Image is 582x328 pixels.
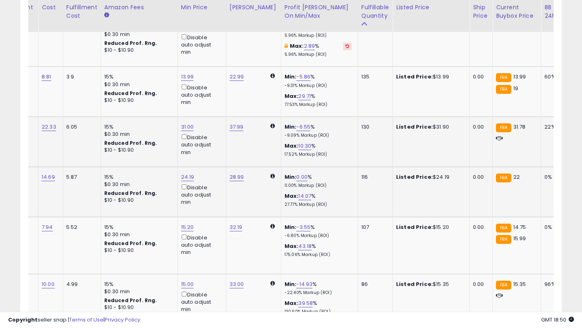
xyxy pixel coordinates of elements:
small: FBA [496,224,511,233]
div: BB Share 24h. [544,3,574,20]
div: 107 [361,224,386,231]
div: Fulfillment [2,3,35,12]
div: 15% [104,224,171,231]
div: 116 [361,174,386,181]
a: -14.93 [296,280,312,288]
div: 4.99 [66,281,95,288]
b: Max: [285,142,299,150]
div: seller snap | | [8,316,140,324]
div: 60% [544,73,571,80]
b: Max: [290,42,304,50]
b: Max: [285,242,299,250]
a: 14.07 [298,192,311,200]
div: $0.30 min [104,181,171,188]
div: Disable auto adjust min [181,290,220,313]
a: 22.33 [42,123,56,131]
a: -6.55 [296,123,310,131]
a: -3.55 [296,223,310,231]
a: 33.00 [230,280,244,288]
span: 15.35 [513,280,526,288]
div: 15% [104,281,171,288]
p: 0.00% Markup (ROI) [285,183,352,188]
div: % [285,123,352,138]
div: % [285,174,352,188]
div: $15.35 [396,281,463,288]
div: % [285,224,352,239]
b: Max: [285,192,299,200]
a: 13.99 [181,73,194,81]
b: Min: [285,223,297,231]
div: % [285,73,352,88]
span: 22 [513,173,520,181]
b: Min: [285,280,297,288]
b: Reduced Prof. Rng. [104,240,157,247]
div: $10 - $10.90 [104,47,171,54]
div: Profit [PERSON_NAME] on Min/Max [285,3,354,20]
a: 28.99 [230,173,244,181]
p: 17.52% Markup (ROI) [285,152,352,157]
div: 5.87 [66,174,95,181]
b: Min: [285,173,297,181]
div: $10 - $10.90 [104,197,171,204]
a: 10.00 [42,280,55,288]
div: Fulfillable Quantity [361,3,389,20]
div: Fulfillment Cost [66,3,97,20]
div: Disable auto adjust min [181,83,220,106]
div: $10 - $10.90 [104,147,171,154]
div: $31.90 [396,123,463,131]
p: 5.96% Markup (ROI) [285,52,352,57]
div: 0.00 [473,281,486,288]
div: 130 [361,123,386,131]
span: 31.78 [513,123,526,131]
div: Disable auto adjust min [181,33,220,56]
div: % [285,243,352,258]
div: $0.30 min [104,81,171,88]
a: 10.30 [298,142,311,150]
div: 0.00 [473,224,486,231]
div: Min Price [181,3,223,12]
b: Listed Price: [396,223,433,231]
a: -5.86 [296,73,310,81]
a: Terms of Use [69,316,103,324]
p: -6.80% Markup (ROI) [285,233,352,239]
div: 6.05 [66,123,95,131]
div: 15% [104,73,171,80]
div: $24.19 [396,174,463,181]
div: 0% [544,224,571,231]
div: 0% [544,174,571,181]
a: Privacy Policy [105,316,140,324]
div: Disable auto adjust min [181,233,220,256]
a: 14.69 [42,173,55,181]
b: Reduced Prof. Rng. [104,40,157,47]
div: 15% [104,123,171,131]
b: Max: [285,299,299,307]
p: -9.31% Markup (ROI) [285,83,352,89]
div: $0.30 min [104,131,171,138]
b: Listed Price: [396,73,433,80]
div: Disable auto adjust min [181,133,220,156]
div: % [285,300,352,315]
span: 2025-08-12 18:50 GMT [541,316,574,324]
div: $0.30 min [104,31,171,38]
small: Amazon Fees. [104,12,109,19]
b: Reduced Prof. Rng. [104,140,157,146]
p: 77.53% Markup (ROI) [285,102,352,108]
div: % [285,281,352,296]
a: 43.18 [298,242,312,250]
span: 13.99 [513,73,526,80]
p: 175.06% Markup (ROI) [285,252,352,258]
div: [PERSON_NAME] [230,3,278,12]
span: 19 [513,85,518,92]
p: 5.96% Markup (ROI) [285,33,352,38]
b: Min: [285,73,297,80]
div: Disable auto adjust min [181,183,220,206]
b: Min: [285,123,297,131]
a: 29.71 [298,92,311,100]
a: 39.58 [298,299,313,307]
div: Current Buybox Price [496,3,538,20]
small: FBA [496,123,511,132]
span: 15.99 [513,235,526,242]
div: $13.99 [396,73,463,80]
a: 8.81 [42,73,51,81]
p: 27.77% Markup (ROI) [285,202,352,207]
